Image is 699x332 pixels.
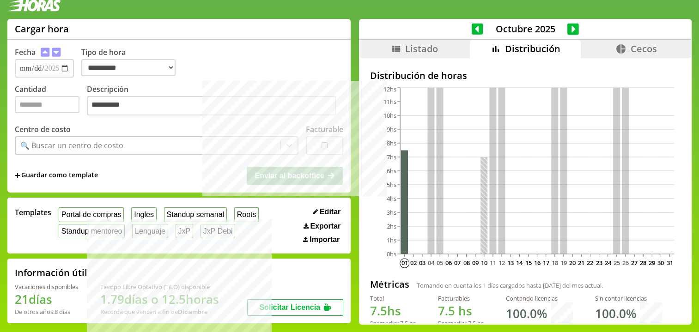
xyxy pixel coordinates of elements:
span: Listado [405,42,438,55]
label: Descripción [87,84,343,118]
text: 24 [604,259,611,267]
button: Solicitar Licencia [247,299,343,316]
div: Promedio: hs [438,319,484,327]
span: 7.5 [370,302,387,319]
text: 25 [613,259,620,267]
text: 01 [401,259,407,267]
button: JxP Debi [201,224,235,238]
label: Cantidad [15,84,87,118]
h2: Distribución de horas [370,69,681,82]
tspan: 12hs [383,85,396,94]
h2: Información útil [15,266,87,279]
span: 7.5 [400,319,408,327]
text: 21 [578,259,584,267]
text: 16 [534,259,540,267]
h2: Métricas [370,278,409,290]
div: Total [370,294,416,302]
text: 20 [569,259,576,267]
label: Fecha [15,47,36,57]
text: 15 [525,259,531,267]
tspan: 0hs [387,250,396,258]
input: Cantidad [15,96,79,113]
span: Importar [310,235,340,244]
text: 09 [472,259,478,267]
text: 13 [507,259,514,267]
div: Sin contar licencias [595,294,662,302]
text: 31 [666,259,673,267]
span: Distribución [505,42,560,55]
text: 03 [419,259,425,267]
span: Exportar [310,222,340,230]
tspan: 6hs [387,167,396,175]
span: Cecos [630,42,656,55]
span: 1 [483,281,486,290]
span: 7.5 [438,302,455,319]
h1: 1.79 días o 12.5 horas [100,291,219,308]
text: 22 [587,259,593,267]
text: 26 [622,259,629,267]
tspan: 10hs [383,111,396,120]
text: 29 [649,259,655,267]
tspan: 9hs [387,125,396,133]
text: 14 [516,259,523,267]
button: JxP [176,224,193,238]
button: Ingles [131,207,156,222]
text: 19 [560,259,567,267]
button: Editar [310,207,343,217]
select: Tipo de hora [81,59,176,76]
tspan: 11hs [383,97,396,106]
div: Contando licencias [506,294,573,302]
span: Templates [15,207,51,217]
label: Facturable [306,124,343,134]
tspan: 3hs [387,208,396,217]
text: 10 [481,259,487,267]
h1: 100.0 % [595,305,636,322]
span: Octubre 2025 [483,23,567,35]
text: 12 [498,259,505,267]
text: 04 [428,259,435,267]
span: Solicitar Licencia [259,303,320,311]
text: 02 [410,259,416,267]
text: 08 [463,259,469,267]
h1: hs [370,302,416,319]
text: 07 [454,259,461,267]
button: Roots [234,207,259,222]
textarea: Descripción [87,96,336,115]
tspan: 7hs [387,153,396,161]
h1: 100.0 % [506,305,547,322]
tspan: 8hs [387,139,396,147]
div: Facturables [438,294,484,302]
h1: hs [438,302,484,319]
div: Promedio: hs [370,319,416,327]
text: 11 [490,259,496,267]
text: 27 [631,259,638,267]
text: 05 [437,259,443,267]
button: Standup mentoreo [59,224,125,238]
label: Centro de costo [15,124,71,134]
div: Recordá que vencen a fin de [100,308,219,316]
div: 🔍 Buscar un centro de costo [20,140,123,151]
label: Tipo de hora [81,47,183,78]
text: 23 [596,259,602,267]
tspan: 2hs [387,222,396,230]
button: Standup semanal [164,207,227,222]
span: Editar [320,208,340,216]
span: 7.5 [468,319,476,327]
text: 06 [445,259,452,267]
span: +Guardar como template [15,170,98,181]
button: Lenguaje [132,224,168,238]
button: Exportar [301,222,343,231]
text: 17 [542,259,549,267]
tspan: 5hs [387,181,396,189]
div: Tiempo Libre Optativo (TiLO) disponible [100,283,219,291]
div: Vacaciones disponibles [15,283,78,291]
text: 18 [552,259,558,267]
span: + [15,170,20,181]
h1: 21 días [15,291,78,308]
tspan: 4hs [387,194,396,203]
b: Diciembre [178,308,207,316]
text: 30 [657,259,664,267]
div: De otros años: 8 días [15,308,78,316]
span: Tomando en cuenta los días cargados hasta [DATE] del mes actual. [417,281,603,290]
text: 28 [640,259,646,267]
